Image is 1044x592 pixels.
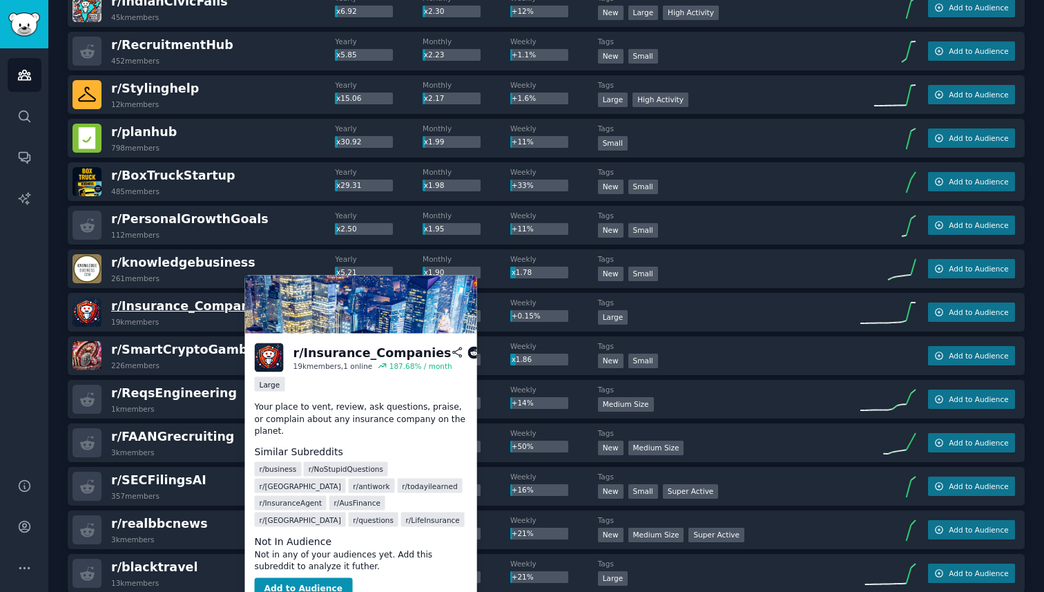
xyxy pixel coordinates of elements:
[628,267,658,281] div: Small
[111,430,234,443] span: r/ FAANGrecruiting
[111,230,159,240] div: 112 members
[598,515,860,525] dt: Tags
[928,564,1015,583] button: Add to Audience
[510,254,598,264] dt: Weekly
[632,93,688,107] div: High Activity
[423,37,510,46] dt: Monthly
[628,354,658,368] div: Small
[949,133,1008,143] span: Add to Audience
[598,385,860,394] dt: Tags
[628,441,684,455] div: Medium Size
[336,50,357,59] span: x5.85
[949,3,1008,12] span: Add to Audience
[336,268,357,276] span: x5.21
[309,464,383,474] span: r/ NoStupidQuestions
[949,481,1008,491] span: Add to Audience
[111,535,155,544] div: 3k members
[598,37,860,46] dt: Tags
[949,569,1008,578] span: Add to Audience
[111,560,197,574] span: r/ blacktravel
[628,223,658,238] div: Small
[928,390,1015,409] button: Add to Audience
[111,491,159,501] div: 357 members
[72,80,101,109] img: Stylinghelp
[335,254,423,264] dt: Yearly
[510,341,598,351] dt: Weekly
[111,212,269,226] span: r/ PersonalGrowthGoals
[353,481,389,490] span: r/ antiwork
[598,136,628,151] div: Small
[598,397,654,412] div: Medium Size
[598,559,860,569] dt: Tags
[510,80,598,90] dt: Weekly
[260,498,322,508] span: r/ InsuranceAgent
[72,341,101,370] img: SmartCryptoGambler
[628,484,658,499] div: Small
[255,343,284,372] img: Insurance_Companies
[510,298,598,307] dt: Weekly
[510,37,598,46] dt: Weekly
[663,484,719,499] div: Super Active
[598,6,623,20] div: New
[949,394,1008,404] span: Add to Audience
[111,274,159,283] div: 261 members
[928,85,1015,104] button: Add to Audience
[598,93,628,107] div: Large
[512,7,534,15] span: +12%
[111,125,177,139] span: r/ planhub
[949,46,1008,56] span: Add to Audience
[928,128,1015,148] button: Add to Audience
[389,361,452,371] div: 187.68 % / month
[628,49,658,64] div: Small
[111,448,155,457] div: 3k members
[598,167,860,177] dt: Tags
[598,484,623,499] div: New
[72,298,101,327] img: Insurance_Companies
[424,268,445,276] span: x1.90
[353,515,394,524] span: r/ questions
[928,41,1015,61] button: Add to Audience
[336,7,357,15] span: x6.92
[111,361,159,370] div: 226 members
[928,172,1015,191] button: Add to Audience
[598,472,860,481] dt: Tags
[111,56,159,66] div: 452 members
[336,137,361,146] span: x30.92
[334,498,380,508] span: r/ AusFinance
[512,268,532,276] span: x1.78
[255,548,467,573] dd: Not in any of your audiences yet. Add this subreddit to analyze it futher.
[406,515,460,524] span: r/ LifeInsurance
[111,169,235,182] span: r/ BoxTruckStartup
[72,254,101,283] img: knowledgebusiness
[293,344,452,361] div: r/ Insurance_Companies
[628,528,684,542] div: Medium Size
[949,525,1008,535] span: Add to Audience
[111,578,159,588] div: 13k members
[512,137,534,146] span: +11%
[336,94,361,102] span: x15.06
[423,211,510,220] dt: Monthly
[336,225,357,233] span: x2.50
[424,94,445,102] span: x2.17
[512,399,534,407] span: +14%
[423,254,510,264] dt: Monthly
[293,361,373,371] div: 19k members, 1 online
[949,307,1008,317] span: Add to Audience
[512,181,534,189] span: +33%
[663,6,719,20] div: High Activity
[949,264,1008,274] span: Add to Audience
[255,534,467,548] dt: Not In Audience
[260,515,341,524] span: r/ [GEOGRAPHIC_DATA]
[111,343,266,356] span: r/ SmartCryptoGambler
[424,7,445,15] span: x2.30
[512,225,534,233] span: +11%
[111,99,159,109] div: 12k members
[423,80,510,90] dt: Monthly
[949,220,1008,230] span: Add to Audience
[424,181,445,189] span: x1.98
[111,143,159,153] div: 798 members
[598,267,623,281] div: New
[512,50,536,59] span: +1.1%
[255,401,467,438] p: Your place to vent, review, ask questions, praise, or complain about any insurance company on the...
[512,355,532,363] span: x1.86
